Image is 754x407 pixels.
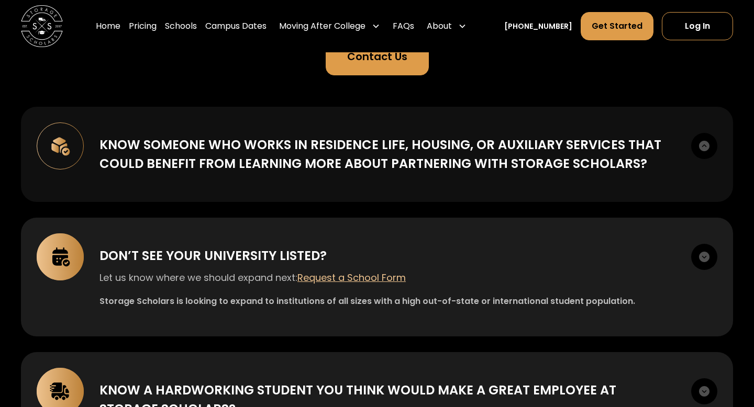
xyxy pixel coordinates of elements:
div: About [427,20,452,32]
a: Pricing [129,12,157,41]
a: Request a School Form [297,271,406,284]
div: Don’t see your university listed? [99,246,327,265]
div: Storage Scholars is looking to expand to institutions of all sizes with a high out-of-state or in... [99,295,675,308]
div: Contact Us [347,49,407,64]
div: Moving After College [279,20,365,32]
a: [PHONE_NUMBER] [504,21,572,32]
a: FAQs [393,12,414,41]
a: Log In [662,12,733,40]
div: Know someone who works in Residence Life, Housing, or Auxiliary Services that could benefit from ... [99,135,675,173]
a: Home [96,12,120,41]
a: Get Started [581,12,653,40]
a: home [21,5,63,47]
a: Campus Dates [205,12,267,41]
a: Schools [165,12,197,41]
div: About [423,12,471,41]
p: Let us know where we should expand next: [99,270,675,285]
a: Contact Us [326,38,429,75]
div: Moving After College [275,12,384,41]
img: Storage Scholars main logo [21,5,63,47]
